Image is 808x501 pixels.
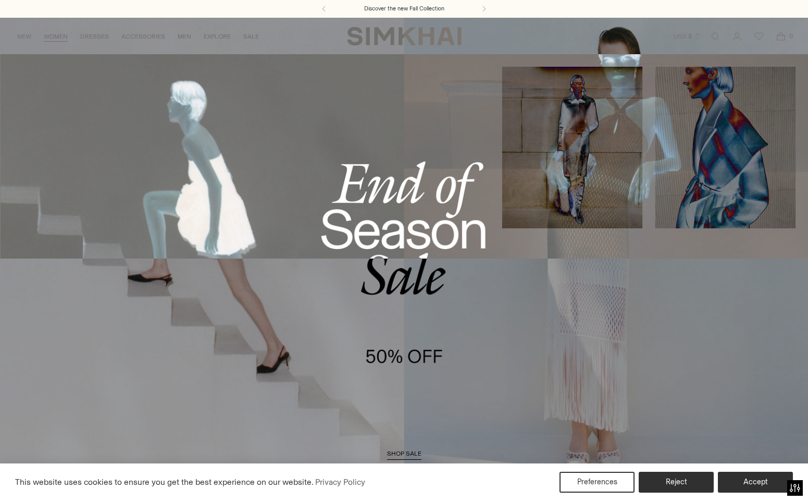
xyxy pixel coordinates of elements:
[80,25,109,48] a: DRESSES
[17,25,31,48] a: NEW
[749,26,769,47] a: Wishlist
[44,25,68,48] a: WOMEN
[347,26,462,46] a: SIMKHAI
[121,25,165,48] a: ACCESSORIES
[560,472,635,493] button: Preferences
[178,25,191,48] a: MEN
[770,26,791,47] a: Open cart modal
[786,31,795,41] span: 0
[243,25,259,48] a: SALE
[15,477,314,487] span: This website uses cookies to ensure you get the best experience on our website.
[364,5,444,13] a: Discover the new Fall Collection
[727,26,748,47] a: Go to the account page
[705,26,726,47] a: Open search modal
[674,25,701,48] button: USD $
[718,472,793,493] button: Accept
[314,474,367,490] a: Privacy Policy (opens in a new tab)
[639,472,714,493] button: Reject
[204,25,231,48] a: EXPLORE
